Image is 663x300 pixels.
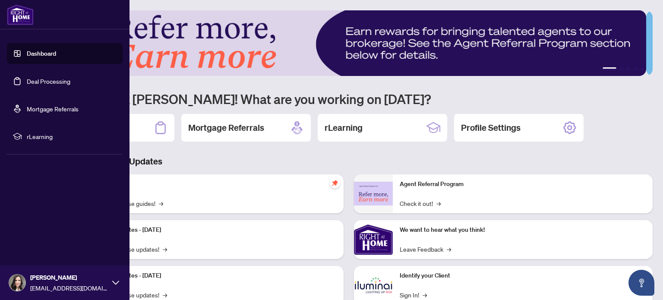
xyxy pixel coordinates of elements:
[188,122,264,134] h2: Mortgage Referrals
[447,244,451,254] span: →
[30,283,108,293] span: [EMAIL_ADDRESS][DOMAIN_NAME]
[9,275,25,291] img: Profile Icon
[400,180,646,189] p: Agent Referral Program
[354,220,393,259] img: We want to hear what you think!
[159,199,163,208] span: →
[641,67,644,71] button: 5
[163,244,167,254] span: →
[603,67,616,71] button: 1
[91,271,337,281] p: Platform Updates - [DATE]
[91,225,337,235] p: Platform Updates - [DATE]
[400,244,451,254] a: Leave Feedback→
[620,67,623,71] button: 2
[400,271,646,281] p: Identify your Client
[27,105,79,113] a: Mortgage Referrals
[400,225,646,235] p: We want to hear what you think!
[461,122,521,134] h2: Profile Settings
[400,199,441,208] a: Check it out!→
[91,180,337,189] p: Self-Help
[330,178,340,188] span: pushpin
[436,199,441,208] span: →
[628,270,654,296] button: Open asap
[27,77,70,85] a: Deal Processing
[7,4,34,25] img: logo
[325,122,363,134] h2: rLearning
[634,67,637,71] button: 4
[45,91,653,107] h1: Welcome back [PERSON_NAME]! What are you working on [DATE]?
[27,132,117,141] span: rLearning
[27,50,56,57] a: Dashboard
[423,290,427,300] span: →
[163,290,167,300] span: →
[354,182,393,205] img: Agent Referral Program
[45,155,653,167] h3: Brokerage & Industry Updates
[45,10,646,76] img: Slide 0
[627,67,630,71] button: 3
[400,290,427,300] a: Sign In!→
[30,273,108,282] span: [PERSON_NAME]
